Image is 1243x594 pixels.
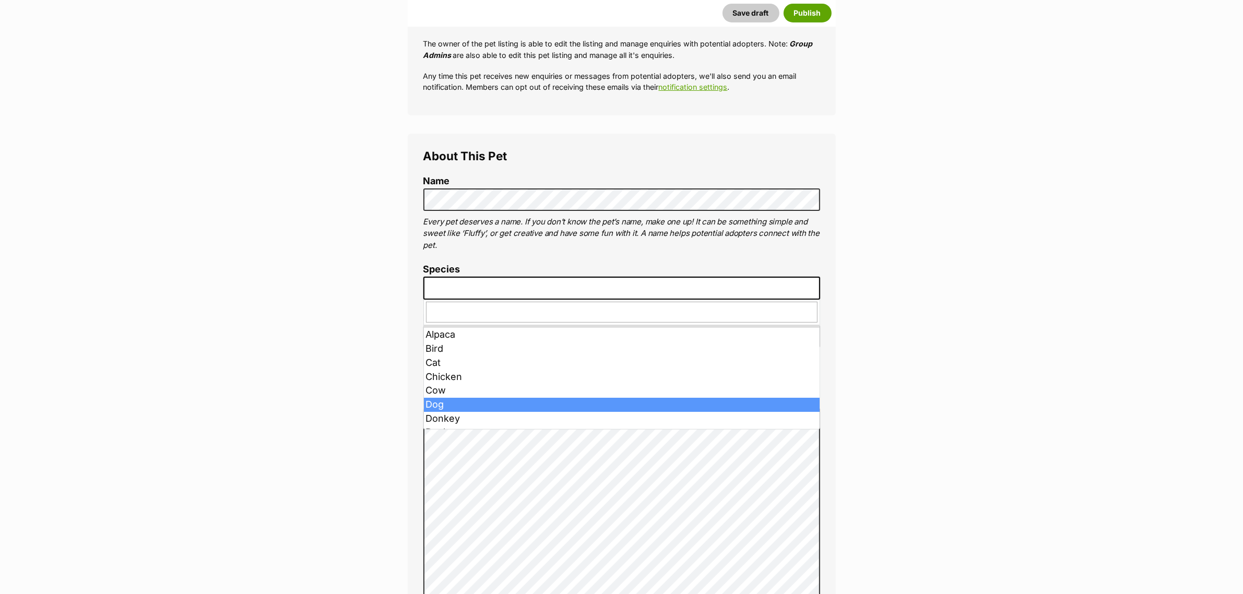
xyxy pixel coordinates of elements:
[423,216,820,252] p: Every pet deserves a name. If you don’t know the pet’s name, make one up! It can be something sim...
[723,4,779,22] button: Save draft
[424,370,820,384] li: Chicken
[423,39,813,59] em: Group Admins
[423,70,820,93] p: Any time this pet receives new enquiries or messages from potential adopters, we'll also send you...
[784,4,832,22] button: Publish
[424,356,820,370] li: Cat
[424,425,820,439] li: Duck
[659,82,728,91] a: notification settings
[424,398,820,412] li: Dog
[423,38,820,61] p: The owner of the pet listing is able to edit the listing and manage enquiries with potential adop...
[424,384,820,398] li: Cow
[423,176,820,187] label: Name
[423,149,507,163] span: About This Pet
[424,342,820,356] li: Bird
[424,328,820,342] li: Alpaca
[424,412,820,426] li: Donkey
[423,264,820,275] label: Species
